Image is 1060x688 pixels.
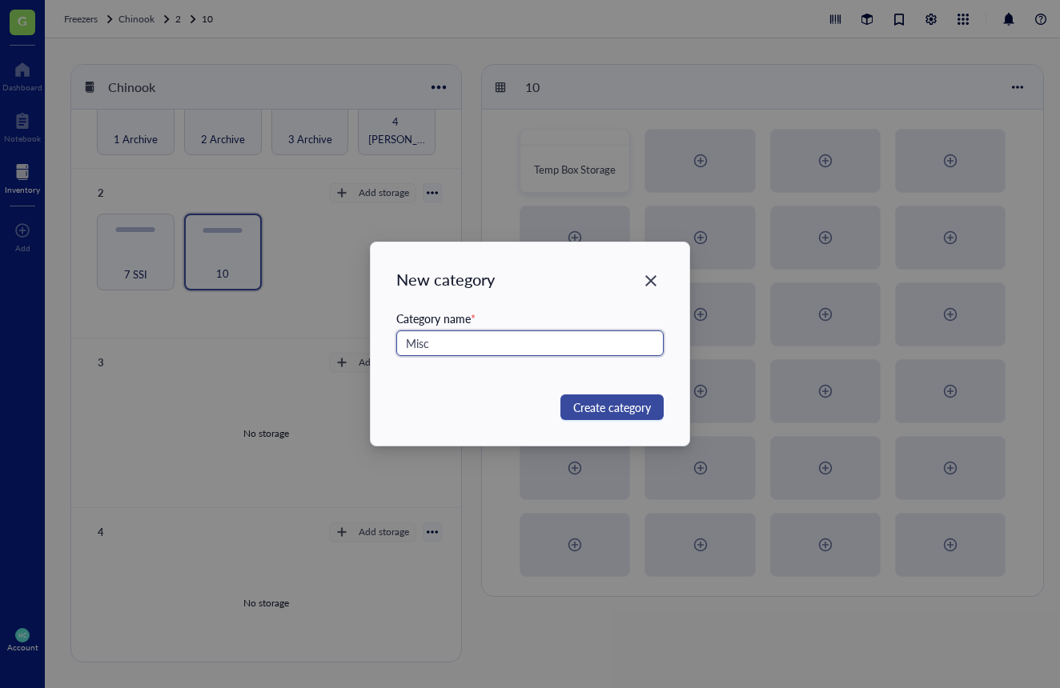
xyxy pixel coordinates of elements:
[396,268,664,290] div: New category
[638,268,664,294] button: Close
[560,394,664,420] button: Create category
[396,330,664,356] input: e.g. common reagents
[396,310,664,327] div: Category name
[638,271,664,290] span: Close
[573,398,651,416] span: Create category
